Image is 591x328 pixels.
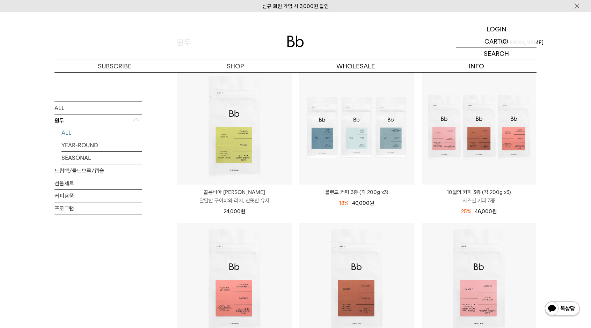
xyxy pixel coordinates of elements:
span: 24,000 [224,208,245,215]
p: INFO [416,60,537,72]
a: SHOP [175,60,295,72]
p: 달달한 구아바와 리치, 산뜻한 유자 [177,196,292,205]
a: 드립백/콜드브루/캡슐 [54,164,142,177]
a: 선물세트 [54,177,142,189]
a: CART (0) [456,35,537,47]
a: ALL [61,126,142,139]
a: SUBSCRIBE [54,60,175,72]
a: 콜롬비아 [PERSON_NAME] 달달한 구아바와 리치, 산뜻한 유자 [177,188,292,205]
div: 18% [339,199,349,207]
a: ALL [54,102,142,114]
p: CART [484,35,501,47]
p: 콜롬비아 [PERSON_NAME] [177,188,292,196]
span: 원 [370,200,374,206]
p: 시즈널 커피 3종 [422,196,536,205]
p: LOGIN [487,23,506,35]
p: WHOLESALE [295,60,416,72]
a: LOGIN [456,23,537,35]
p: 원두 [54,114,142,127]
img: 콜롬비아 파티오 보니토 [177,70,292,185]
a: 프로그램 [54,202,142,214]
a: YEAR-ROUND [61,139,142,151]
span: 46,000 [475,208,497,215]
a: SEASONAL [61,151,142,164]
img: 10월의 커피 3종 (각 200g x3) [422,70,536,185]
span: 원 [492,208,497,215]
div: 25% [461,207,471,216]
a: 블렌드 커피 3종 (각 200g x3) [299,188,414,196]
img: 로고 [287,36,304,47]
a: 신규 회원 가입 시 3,000원 할인 [262,3,329,9]
img: 카카오톡 채널 1:1 채팅 버튼 [544,301,581,318]
a: 10월의 커피 3종 (각 200g x3) 시즈널 커피 3종 [422,188,536,205]
a: 커피용품 [54,189,142,202]
p: SEARCH [484,47,509,60]
p: (0) [501,35,508,47]
span: 40,000 [352,200,374,206]
span: 원 [241,208,245,215]
p: 10월의 커피 3종 (각 200g x3) [422,188,536,196]
img: 블렌드 커피 3종 (각 200g x3) [299,70,414,185]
